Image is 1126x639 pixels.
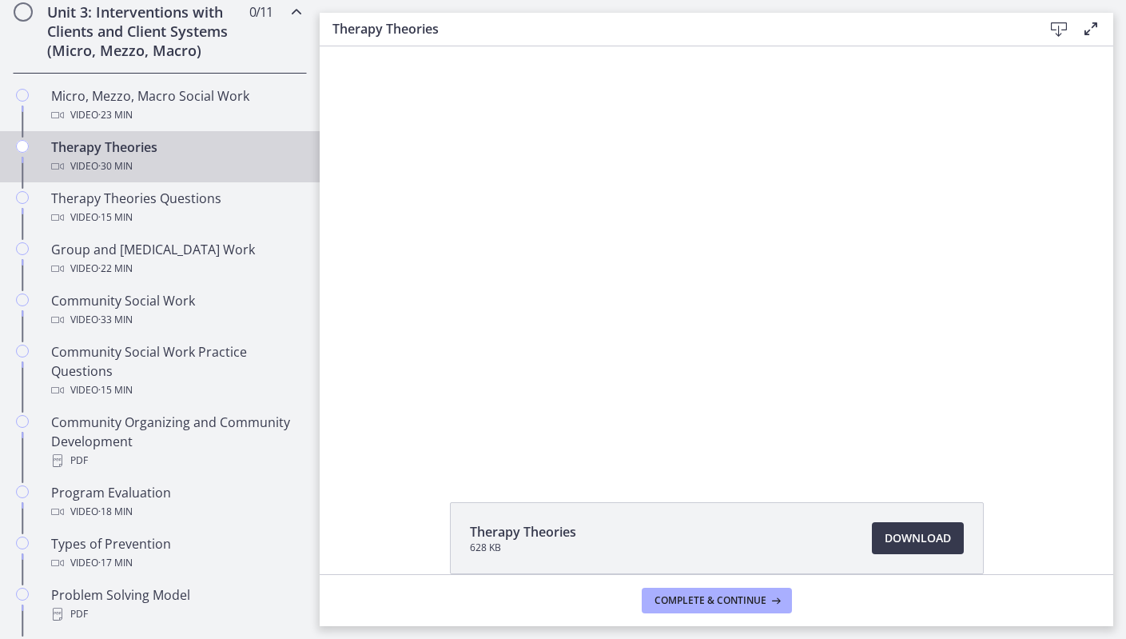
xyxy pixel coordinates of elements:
span: 0 / 11 [249,2,273,22]
div: Video [51,157,300,176]
span: · 23 min [98,106,133,125]
span: 628 KB [470,541,576,554]
div: Community Social Work Practice Questions [51,342,300,400]
div: Program Evaluation [51,483,300,521]
div: Video [51,502,300,521]
button: Complete & continue [642,588,792,613]
div: Video [51,310,300,329]
div: Video [51,208,300,227]
span: Therapy Theories [470,522,576,541]
span: Complete & continue [655,594,766,607]
div: Community Social Work [51,291,300,329]
div: PDF [51,605,300,624]
div: Group and [MEDICAL_DATA] Work [51,240,300,278]
span: Download [885,529,951,548]
div: Problem Solving Model [51,585,300,624]
h2: Unit 3: Interventions with Clients and Client Systems (Micro, Mezzo, Macro) [47,2,242,60]
div: PDF [51,451,300,470]
div: Video [51,106,300,125]
span: · 30 min [98,157,133,176]
iframe: Video Lesson [320,46,1113,465]
div: Types of Prevention [51,534,300,573]
div: Micro, Mezzo, Macro Social Work [51,86,300,125]
div: Video [51,553,300,573]
span: · 15 min [98,381,133,400]
span: · 22 min [98,259,133,278]
span: · 18 min [98,502,133,521]
div: Video [51,381,300,400]
div: Therapy Theories Questions [51,189,300,227]
div: Video [51,259,300,278]
div: Community Organizing and Community Development [51,413,300,470]
a: Download [872,522,964,554]
span: · 15 min [98,208,133,227]
h3: Therapy Theories [332,19,1017,38]
div: Therapy Theories [51,138,300,176]
span: · 17 min [98,553,133,573]
span: · 33 min [98,310,133,329]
